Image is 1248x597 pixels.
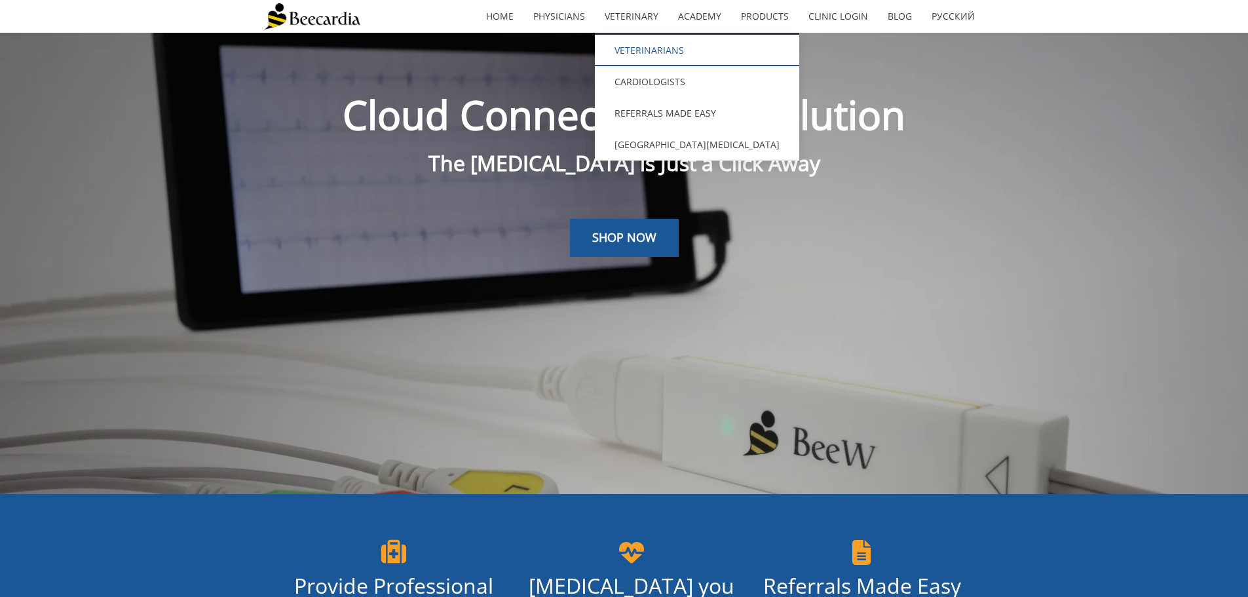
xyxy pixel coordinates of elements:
a: Referrals Made Easy [595,98,799,129]
span: Cloud Connected ECG Solution [343,88,905,142]
a: Physicians [523,1,595,31]
a: Products [731,1,799,31]
a: Cardiologists [595,66,799,98]
a: Русский [922,1,985,31]
a: home [476,1,523,31]
a: [GEOGRAPHIC_DATA][MEDICAL_DATA] [595,129,799,161]
a: SHOP NOW [570,219,679,257]
span: SHOP NOW [592,229,656,245]
img: Beecardia [264,3,360,29]
a: Clinic Login [799,1,878,31]
a: Academy [668,1,731,31]
a: Veterinary [595,1,668,31]
a: Veterinarians [595,35,799,66]
span: The [MEDICAL_DATA] is Just a Click Away [428,149,820,177]
a: Blog [878,1,922,31]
